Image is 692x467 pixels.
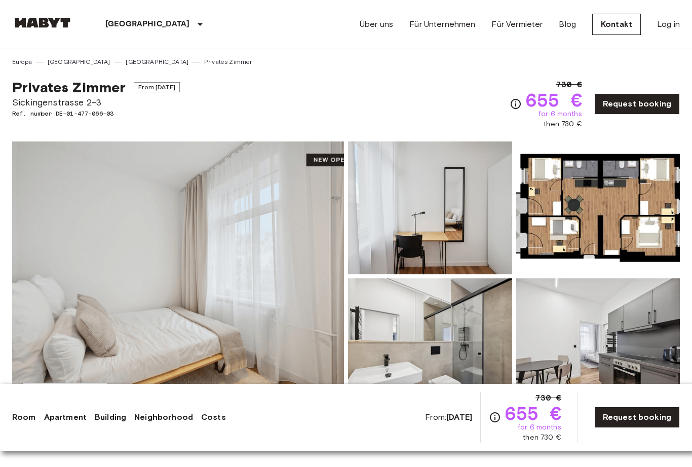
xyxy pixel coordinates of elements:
a: Privates Zimmer [204,57,252,66]
span: 730 € [535,392,561,404]
a: Blog [559,18,576,30]
a: Request booking [594,407,680,428]
img: Marketing picture of unit DE-01-477-066-03 [12,141,344,411]
p: [GEOGRAPHIC_DATA] [105,18,190,30]
a: Room [12,411,36,423]
span: Ref. number DE-01-477-066-03 [12,109,180,118]
a: Europa [12,57,32,66]
a: Kontakt [592,14,641,35]
a: Building [95,411,126,423]
span: then 730 € [523,433,561,443]
span: then 730 € [544,119,582,129]
a: [GEOGRAPHIC_DATA] [48,57,110,66]
img: Habyt [12,18,73,28]
span: From [DATE] [134,82,180,92]
svg: Check cost overview for full price breakdown. Please note that discounts apply to new joiners onl... [510,98,522,110]
span: 655 € [505,404,561,422]
a: Apartment [44,411,87,423]
a: Request booking [594,93,680,115]
a: [GEOGRAPHIC_DATA] [126,57,188,66]
img: Picture of unit DE-01-477-066-03 [348,278,512,411]
a: Neighborhood [134,411,193,423]
img: Picture of unit DE-01-477-066-03 [516,278,680,411]
span: for 6 months [539,109,582,119]
span: Privates Zimmer [12,79,126,96]
a: Costs [201,411,226,423]
b: [DATE] [446,412,472,422]
span: 655 € [526,91,582,109]
a: Für Vermieter [491,18,543,30]
a: Über uns [360,18,393,30]
span: From: [425,412,472,423]
img: Picture of unit DE-01-477-066-03 [516,141,680,274]
a: Log in [657,18,680,30]
span: 730 € [556,79,582,91]
svg: Check cost overview for full price breakdown. Please note that discounts apply to new joiners onl... [489,411,501,423]
span: Sickingenstrasse 2-3 [12,96,180,109]
button: Show all photos [22,383,107,402]
span: for 6 months [518,422,561,433]
img: Picture of unit DE-01-477-066-03 [348,141,512,274]
a: Für Unternehmen [409,18,475,30]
